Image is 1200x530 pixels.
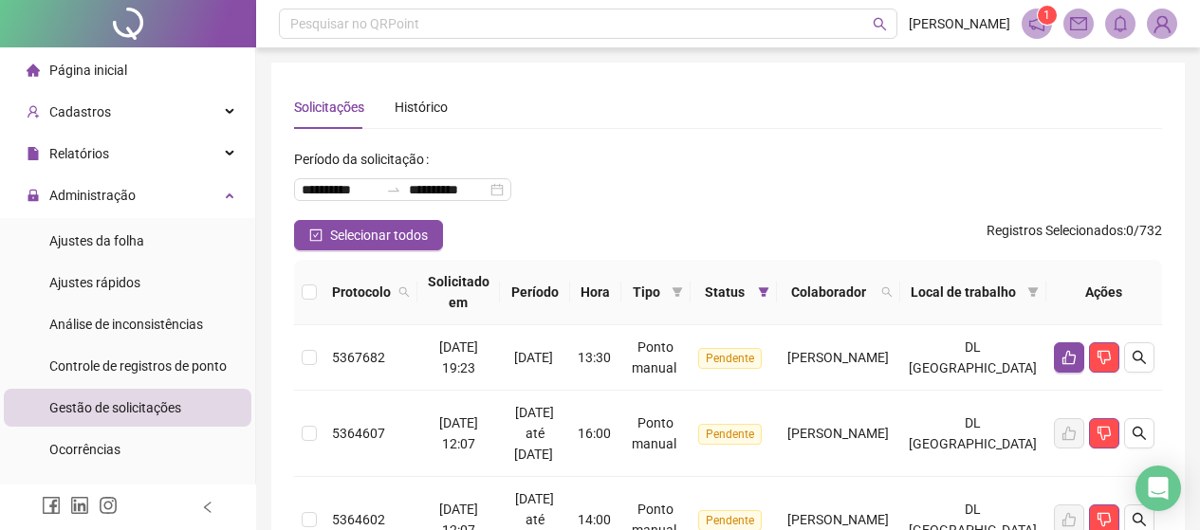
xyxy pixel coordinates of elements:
span: filter [672,286,683,298]
span: [PERSON_NAME] [787,512,889,527]
span: Protocolo [332,282,391,302]
span: Registros Selecionados [987,223,1123,238]
span: [PERSON_NAME] [787,350,889,365]
span: filter [1024,278,1043,306]
span: : 0 / 732 [987,220,1162,250]
span: Validar protocolo [49,484,151,499]
span: search [398,286,410,298]
label: Período da solicitação [294,144,436,174]
td: DL [GEOGRAPHIC_DATA] [900,391,1046,477]
span: Pendente [698,424,762,445]
div: Solicitações [294,97,364,118]
span: [PERSON_NAME] [787,426,889,441]
span: linkedin [70,496,89,515]
span: user-add [27,105,40,119]
span: 13:30 [578,350,611,365]
span: search [881,286,893,298]
span: instagram [99,496,118,515]
span: 16:00 [578,426,611,441]
span: Pendente [698,348,762,369]
span: facebook [42,496,61,515]
span: notification [1028,15,1045,32]
span: filter [754,278,773,306]
span: search [877,278,896,306]
td: DL [GEOGRAPHIC_DATA] [900,325,1046,391]
th: Período [500,260,570,325]
span: Tipo [629,282,665,302]
span: [PERSON_NAME] [909,13,1010,34]
span: Gestão de solicitações [49,400,181,415]
span: Local de trabalho [908,282,1020,302]
div: Ações [1054,282,1154,302]
span: to [386,182,401,197]
span: [DATE] até [DATE] [514,405,555,462]
span: 5364607 [332,426,385,441]
span: dislike [1097,426,1112,441]
th: Solicitado em [417,260,500,325]
span: filter [758,286,769,298]
span: swap-right [386,182,401,197]
span: Ponto manual [632,339,676,375]
span: Controle de registros de ponto [49,358,227,374]
span: Colaborador [785,282,873,302]
span: Selecionar todos [330,225,428,246]
span: Análise de inconsistências [49,317,203,332]
span: home [27,64,40,77]
span: Página inicial [49,63,127,78]
span: dislike [1097,350,1112,365]
span: Cadastros [49,104,111,119]
span: file [27,147,40,160]
img: 85830 [1148,9,1176,38]
span: [DATE] 12:07 [439,415,478,451]
span: Ajustes rápidos [49,275,140,290]
span: bell [1112,15,1129,32]
span: Status [698,282,750,302]
span: 5367682 [332,350,385,365]
span: dislike [1097,512,1112,527]
span: left [201,501,214,514]
span: Relatórios [49,146,109,161]
span: Ocorrências [49,442,120,457]
span: 5364602 [332,512,385,527]
span: search [1132,512,1147,527]
span: search [1132,350,1147,365]
span: filter [1027,286,1039,298]
span: [DATE] [514,350,553,365]
span: 1 [1043,9,1050,22]
span: filter [668,278,687,306]
span: Ajustes da folha [49,233,144,248]
button: Selecionar todos [294,220,443,250]
span: [DATE] 19:23 [439,339,478,375]
span: Ponto manual [632,415,676,451]
span: search [395,278,414,306]
span: mail [1070,15,1087,32]
span: search [1132,426,1147,441]
th: Hora [570,260,621,325]
span: like [1062,350,1077,365]
sup: 1 [1038,6,1057,25]
span: search [873,17,887,31]
span: 14:00 [578,512,611,527]
span: Administração [49,188,136,203]
div: Open Intercom Messenger [1135,466,1181,511]
span: check-square [309,228,323,242]
div: Histórico [395,97,448,118]
span: lock [27,189,40,202]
